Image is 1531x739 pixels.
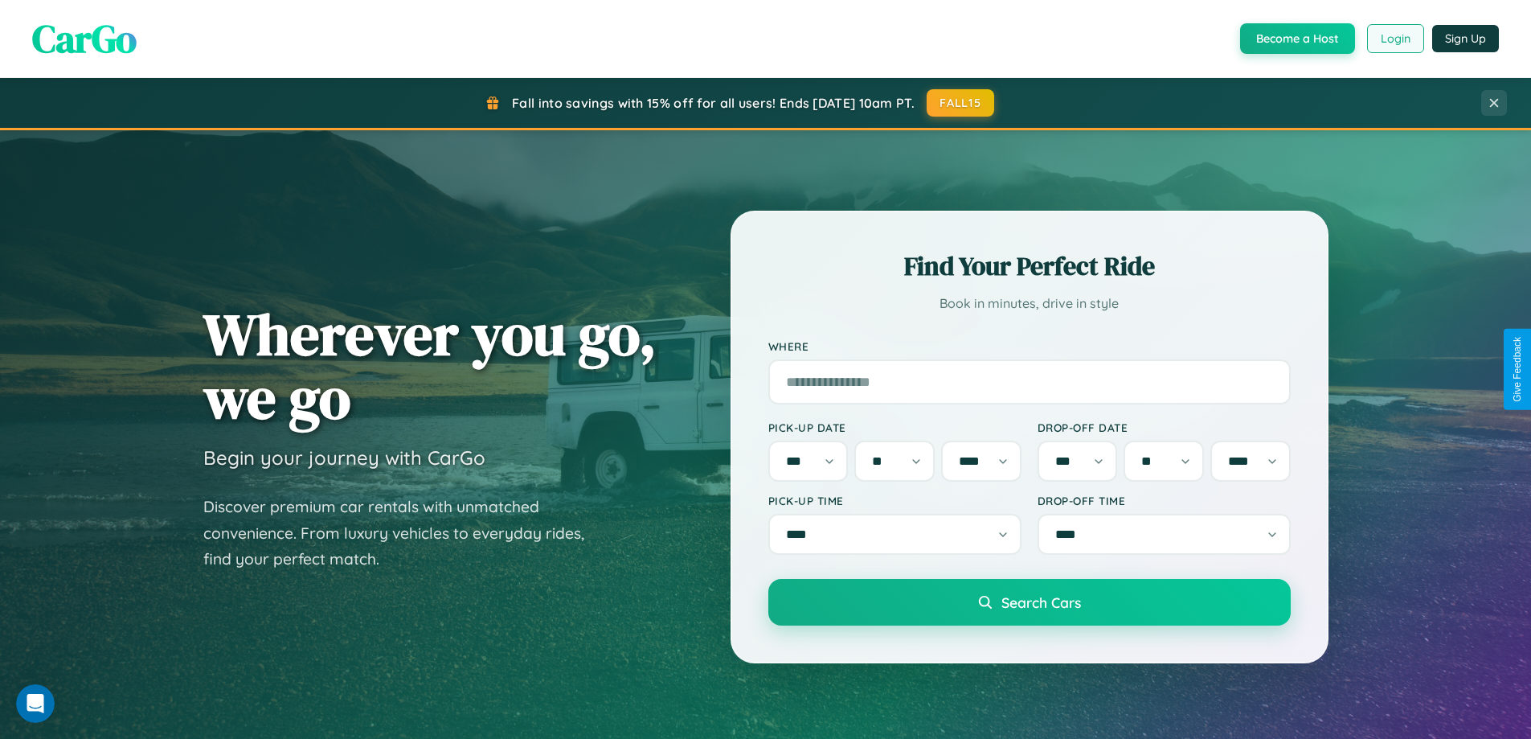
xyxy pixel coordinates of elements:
button: Sign Up [1432,25,1499,52]
button: Search Cars [768,579,1291,626]
button: Become a Host [1240,23,1355,54]
span: Search Cars [1001,593,1081,611]
label: Where [768,339,1291,353]
span: CarGo [32,12,137,65]
p: Book in minutes, drive in style [768,292,1291,315]
h2: Find Your Perfect Ride [768,248,1291,284]
label: Pick-up Date [768,421,1021,434]
label: Drop-off Time [1038,494,1291,507]
h1: Wherever you go, we go [203,302,657,429]
label: Drop-off Date [1038,421,1291,434]
iframe: Intercom live chat [16,684,55,723]
h3: Begin your journey with CarGo [203,445,485,470]
span: Fall into savings with 15% off for all users! Ends [DATE] 10am PT. [512,95,915,111]
div: Give Feedback [1512,337,1523,402]
p: Discover premium car rentals with unmatched convenience. From luxury vehicles to everyday rides, ... [203,494,605,573]
label: Pick-up Time [768,494,1021,507]
button: FALL15 [927,89,994,117]
button: Login [1367,24,1424,53]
